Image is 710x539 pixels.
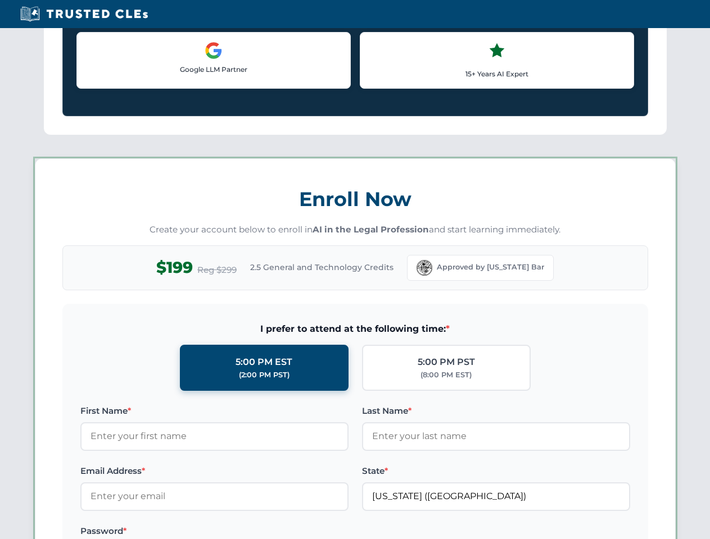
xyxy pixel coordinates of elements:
div: (2:00 PM PST) [239,369,290,381]
label: First Name [80,404,349,418]
p: Google LLM Partner [86,64,341,75]
input: Florida (FL) [362,482,630,510]
span: 2.5 General and Technology Credits [250,261,394,273]
img: Google [205,42,223,60]
input: Enter your first name [80,422,349,450]
label: Password [80,524,349,538]
div: 5:00 PM PST [418,355,475,369]
label: Email Address [80,464,349,478]
label: Last Name [362,404,630,418]
img: Trusted CLEs [17,6,151,22]
strong: AI in the Legal Profession [313,224,429,235]
p: 15+ Years AI Expert [369,68,625,79]
label: State [362,464,630,478]
h3: Enroll Now [62,181,648,217]
span: Reg $299 [197,263,237,277]
div: (8:00 PM EST) [420,369,472,381]
span: I prefer to attend at the following time: [80,322,630,336]
span: Approved by [US_STATE] Bar [437,262,544,273]
input: Enter your last name [362,422,630,450]
input: Enter your email [80,482,349,510]
img: Florida Bar [417,260,432,276]
span: $199 [156,255,193,280]
p: Create your account below to enroll in and start learning immediately. [62,223,648,236]
div: 5:00 PM EST [236,355,292,369]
